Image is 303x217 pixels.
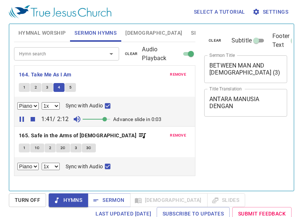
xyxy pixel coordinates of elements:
[201,124,272,189] iframe: from-child
[94,196,124,205] span: Sermon
[251,5,291,19] button: Settings
[60,145,66,151] span: 2C
[23,84,25,91] span: 1
[125,28,182,38] span: [DEMOGRAPHIC_DATA]
[113,116,161,122] small: Advance slide in 0:03
[35,145,40,151] span: 1C
[86,145,91,151] span: 3C
[106,49,116,59] button: Open
[166,131,191,140] button: remove
[75,145,77,151] span: 3
[42,83,53,92] button: 3
[170,71,186,78] span: remove
[19,144,30,152] button: 1
[19,83,30,92] button: 1
[46,84,48,91] span: 3
[209,37,222,44] span: clear
[9,193,46,207] button: Turn Off
[45,144,56,152] button: 2
[42,163,60,170] select: Playback Rate
[56,144,70,152] button: 2C
[17,163,39,170] select: Select Track
[30,83,41,92] button: 2
[49,145,51,151] span: 2
[142,45,181,63] span: Audio Playback
[204,36,226,45] button: clear
[18,28,66,38] span: Hymnal Worship
[66,102,103,110] span: Sync with Audio
[17,102,39,110] select: Select Track
[58,84,60,91] span: 4
[53,83,65,92] button: 4
[121,49,142,58] button: clear
[55,196,82,205] span: Hymns
[70,144,81,152] button: 3
[42,102,60,110] select: Playback Rate
[15,196,40,205] span: Turn Off
[194,7,245,17] span: Select a tutorial
[209,62,282,76] textarea: BETWEEN MAN AND [DEMOGRAPHIC_DATA] (3)
[74,28,116,38] span: Sermon Hymns
[209,96,282,110] textarea: ANTARA MANUSIA DENGAN [DEMOGRAPHIC_DATA] (3)
[19,131,147,140] button: 165. Safe in the Arms of [DEMOGRAPHIC_DATA]
[19,70,72,79] b: 164. Take Me As I Am
[30,144,44,152] button: 1C
[9,5,111,18] img: True Jesus Church
[191,5,248,19] button: Select a tutorial
[82,144,96,152] button: 3C
[272,32,289,49] span: Footer Text
[254,7,288,17] span: Settings
[69,84,72,91] span: 5
[19,70,73,79] button: 164. Take Me As I Am
[231,36,252,45] span: Subtitle
[88,193,130,207] button: Sermon
[19,131,136,140] b: 165. Safe in the Arms of [DEMOGRAPHIC_DATA]
[125,51,138,57] span: clear
[35,84,37,91] span: 2
[65,83,76,92] button: 5
[66,163,103,170] span: Sync with Audio
[38,115,72,124] p: 1:41 / 2:12
[49,193,88,207] button: Hymns
[23,145,25,151] span: 1
[191,28,208,38] span: Slides
[170,132,186,139] span: remove
[166,70,191,79] button: remove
